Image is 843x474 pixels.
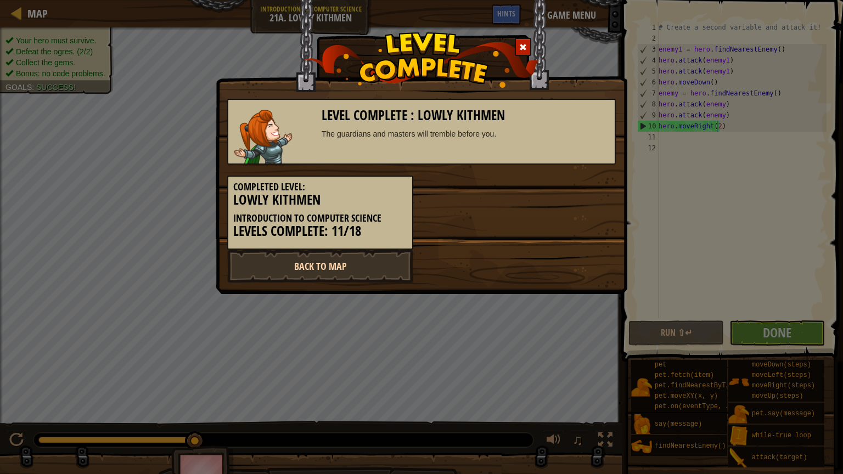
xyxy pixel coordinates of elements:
h3: Levels Complete: 11/18 [233,224,407,239]
h3: Lowly Kithmen [233,193,407,207]
div: The guardians and masters will tremble before you. [322,128,610,139]
img: level_complete.png [304,32,539,88]
h5: Introduction to Computer Science [233,213,407,224]
img: captain.png [234,110,293,163]
h3: Level Complete : Lowly Kithmen [322,108,610,123]
a: Back to Map [227,250,413,283]
h5: Completed Level: [233,182,407,193]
